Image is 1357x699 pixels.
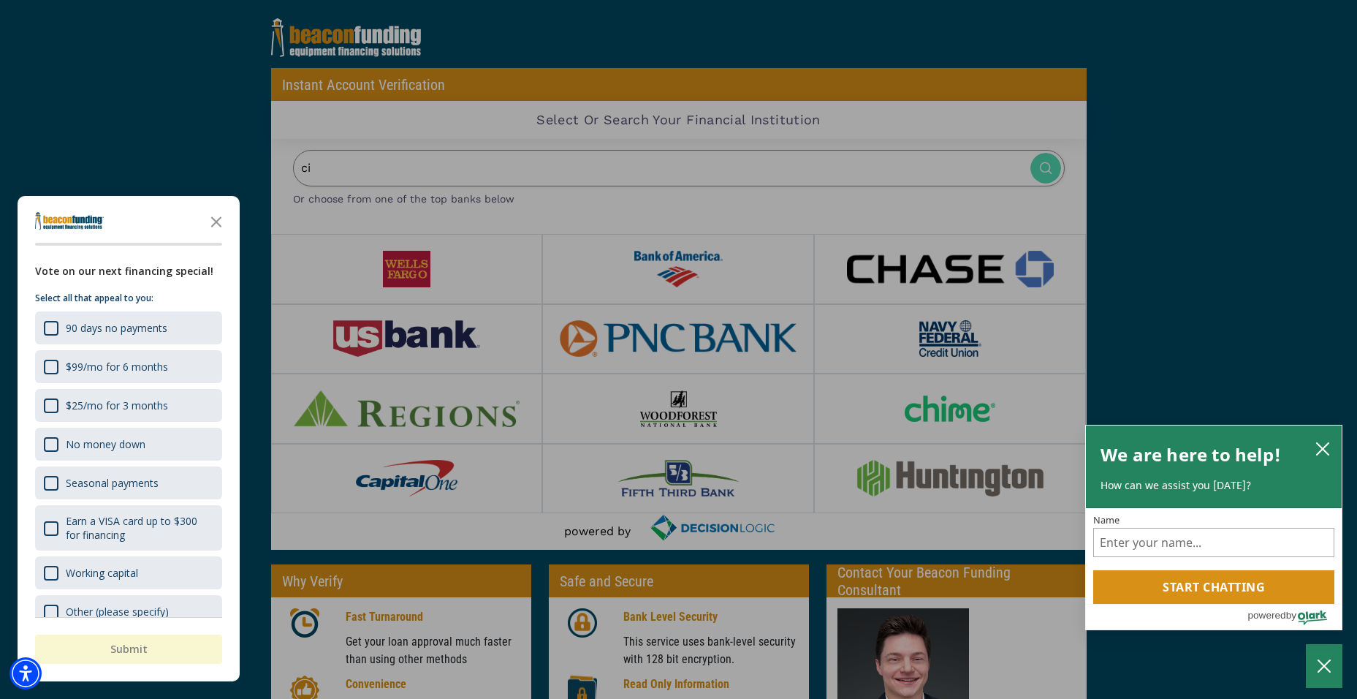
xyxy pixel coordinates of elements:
[1101,440,1281,469] h2: We are here to help!
[35,212,104,230] img: Company logo
[202,206,231,235] button: Close the survey
[35,556,222,589] div: Working capital
[66,514,213,542] div: Earn a VISA card up to $300 for financing
[1311,438,1334,458] button: close chatbox
[1085,425,1342,631] div: olark chatbox
[9,657,42,689] div: Accessibility Menu
[66,437,145,451] div: No money down
[1247,606,1285,624] span: powered
[35,350,222,383] div: $99/mo for 6 months
[35,466,222,499] div: Seasonal payments
[35,263,222,279] div: Vote on our next financing special!
[35,389,222,422] div: $25/mo for 3 months
[1093,570,1334,604] button: Start chatting
[66,398,168,412] div: $25/mo for 3 months
[66,605,169,619] div: Other (please specify)
[1286,606,1296,624] span: by
[35,505,222,551] div: Earn a VISA card up to $300 for financing
[1247,605,1342,630] a: Powered by Olark - open in a new tab
[35,595,222,628] div: Other (please specify)
[1101,478,1327,493] p: How can we assist you [DATE]?
[35,635,222,664] button: Submit
[66,321,167,335] div: 90 days no payments
[35,428,222,461] div: No money down
[18,196,240,681] div: Survey
[66,566,138,580] div: Working capital
[1093,515,1334,525] label: Name
[35,311,222,344] div: 90 days no payments
[35,291,222,306] p: Select all that appeal to you:
[66,476,159,490] div: Seasonal payments
[1306,644,1342,688] button: Close Chatbox
[1093,528,1334,557] input: Name
[66,360,168,374] div: $99/mo for 6 months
